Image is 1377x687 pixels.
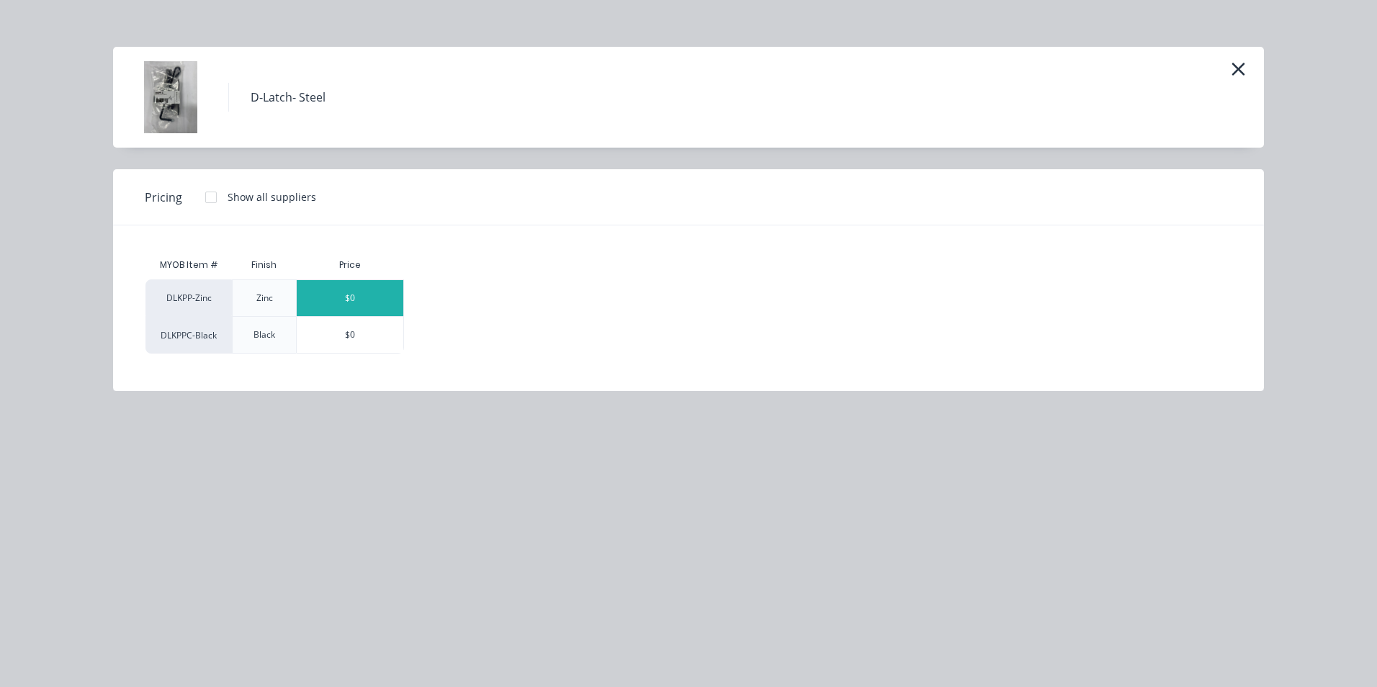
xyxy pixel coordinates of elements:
[297,317,403,353] div: $0
[251,89,326,106] div: D-Latch- Steel
[145,279,232,316] div: DLKPP-Zinc
[145,251,232,279] div: MYOB Item #
[228,189,316,205] div: Show all suppliers
[145,316,232,354] div: DLKPPC-Black
[254,328,275,341] div: Black
[297,280,403,316] div: $0
[145,189,182,206] span: Pricing
[296,251,404,279] div: Price
[256,292,273,305] div: Zinc
[135,61,207,133] img: D-Latch- Steel
[240,247,288,283] div: Finish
